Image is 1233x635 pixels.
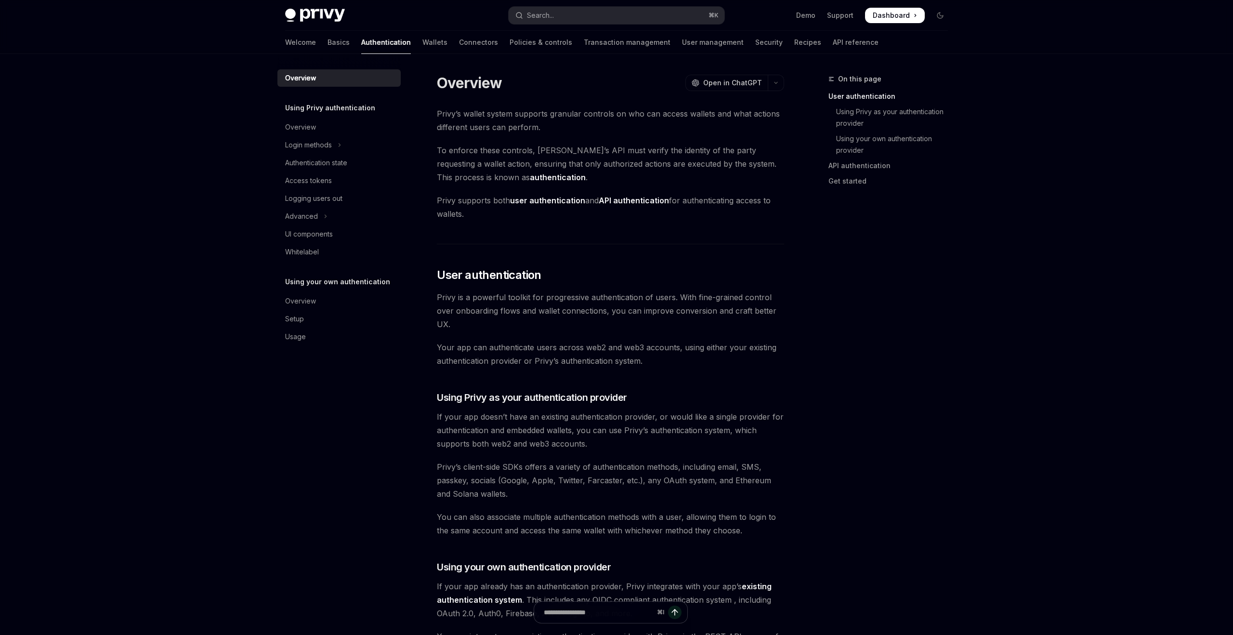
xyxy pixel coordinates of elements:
a: Overview [277,69,401,87]
div: Access tokens [285,175,332,186]
a: User management [682,31,744,54]
div: Overview [285,121,316,133]
span: Using your own authentication provider [437,560,611,574]
strong: API authentication [599,196,669,205]
a: Authentication [361,31,411,54]
h5: Using Privy authentication [285,102,375,114]
div: UI components [285,228,333,240]
a: Usage [277,328,401,345]
span: ⌘ K [708,12,719,19]
div: Advanced [285,211,318,222]
div: Usage [285,331,306,343]
div: Whitelabel [285,246,319,258]
a: Get started [828,173,956,189]
span: On this page [838,73,881,85]
button: Toggle Login methods section [277,136,401,154]
div: Search... [527,10,554,21]
span: Open in ChatGPT [703,78,762,88]
img: dark logo [285,9,345,22]
a: API reference [833,31,879,54]
span: Dashboard [873,11,910,20]
a: Recipes [794,31,821,54]
a: Using Privy as your authentication provider [828,104,956,131]
span: Privy is a powerful toolkit for progressive authentication of users. With fine-grained control ov... [437,291,784,331]
h1: Overview [437,74,502,92]
span: If your app doesn’t have an existing authentication provider, or would like a single provider for... [437,410,784,450]
div: Authentication state [285,157,347,169]
button: Toggle dark mode [932,8,948,23]
span: Privy’s wallet system supports granular controls on who can access wallets and what actions diffe... [437,107,784,134]
a: Policies & controls [510,31,572,54]
a: UI components [277,225,401,243]
a: Connectors [459,31,498,54]
span: If your app already has an authentication provider, Privy integrates with your app’s . This inclu... [437,580,784,620]
span: Privy’s client-side SDKs offers a variety of authentication methods, including email, SMS, passke... [437,460,784,501]
a: Wallets [422,31,447,54]
button: Toggle Advanced section [277,208,401,225]
a: Support [827,11,853,20]
button: Open search [509,7,724,24]
a: Whitelabel [277,243,401,261]
button: Open in ChatGPT [685,75,768,91]
span: To enforce these controls, [PERSON_NAME]’s API must verify the identity of the party requesting a... [437,144,784,184]
div: Logging users out [285,193,342,204]
span: Privy supports both and for authenticating access to wallets. [437,194,784,221]
div: Overview [285,295,316,307]
button: Send message [668,606,682,619]
a: Using your own authentication provider [828,131,956,158]
a: Transaction management [584,31,670,54]
strong: authentication [530,172,586,182]
span: You can also associate multiple authentication methods with a user, allowing them to login to the... [437,510,784,537]
a: Demo [796,11,815,20]
a: Overview [277,292,401,310]
span: Your app can authenticate users across web2 and web3 accounts, using either your existing authent... [437,341,784,368]
a: Overview [277,119,401,136]
a: Welcome [285,31,316,54]
a: Dashboard [865,8,925,23]
h5: Using your own authentication [285,276,390,288]
a: Logging users out [277,190,401,207]
strong: user authentication [510,196,585,205]
a: Access tokens [277,172,401,189]
div: Overview [285,72,316,84]
a: API authentication [828,158,956,173]
div: Login methods [285,139,332,151]
a: Authentication state [277,154,401,172]
input: Ask a question... [544,602,653,623]
a: Basics [328,31,350,54]
a: Setup [277,310,401,328]
div: Setup [285,313,304,325]
a: User authentication [828,89,956,104]
span: Using Privy as your authentication provider [437,391,627,404]
a: Security [755,31,783,54]
span: User authentication [437,267,541,283]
